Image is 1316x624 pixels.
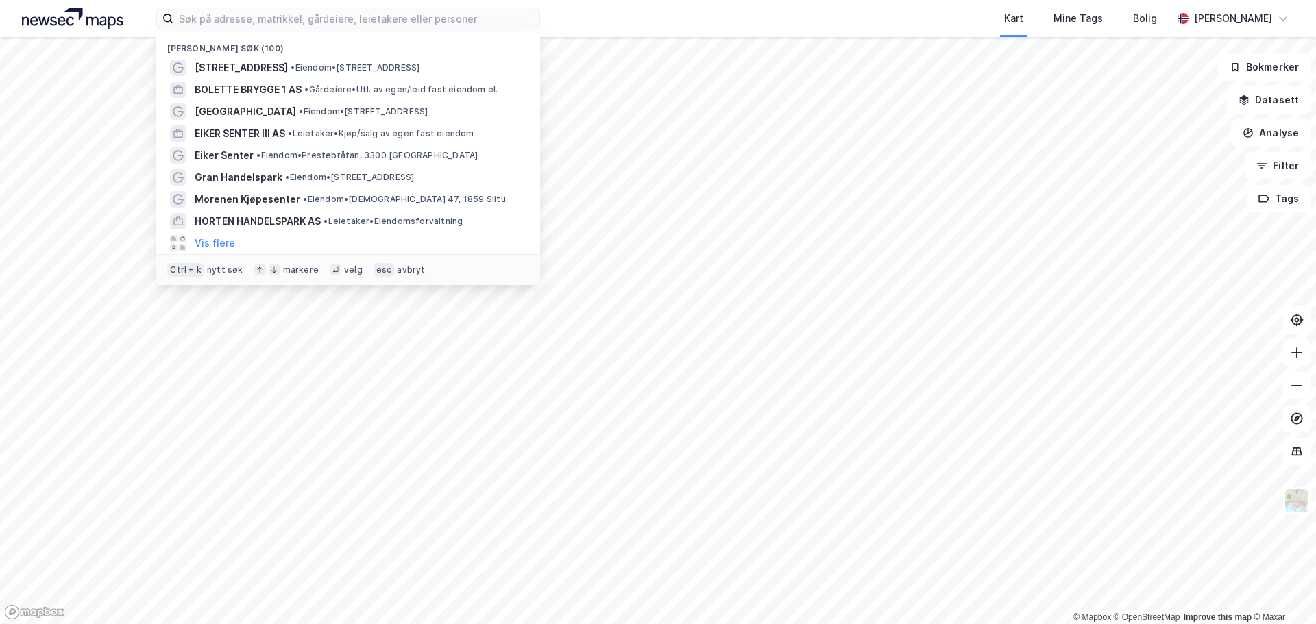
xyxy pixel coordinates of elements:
a: Mapbox homepage [4,604,64,620]
div: avbryt [397,264,425,275]
span: Eiendom • Prestebråtan, 3300 [GEOGRAPHIC_DATA] [256,150,478,161]
span: Leietaker • Kjøp/salg av egen fast eiendom [288,128,474,139]
span: HORTEN HANDELSPARK AS [195,213,321,229]
a: OpenStreetMap [1114,612,1180,622]
span: Eiker Senter [195,147,254,164]
span: Gran Handelspark [195,169,282,186]
span: Morenen Kjøpesenter [195,191,300,208]
span: Eiendom • [STREET_ADDRESS] [291,62,419,73]
span: • [303,194,307,204]
span: • [256,150,260,160]
div: Kart [1004,10,1023,27]
span: Eiendom • [STREET_ADDRESS] [285,172,414,183]
div: Bolig [1133,10,1157,27]
span: Eiendom • [STREET_ADDRESS] [299,106,428,117]
img: logo.a4113a55bc3d86da70a041830d287a7e.svg [22,8,123,29]
span: [GEOGRAPHIC_DATA] [195,103,296,120]
button: Tags [1247,185,1311,212]
div: Mine Tags [1053,10,1103,27]
span: BOLETTE BRYGGE 1 AS [195,82,302,98]
a: Improve this map [1184,612,1252,622]
button: Datasett [1227,86,1311,114]
button: Filter [1245,152,1311,179]
span: • [304,84,308,95]
span: Gårdeiere • Utl. av egen/leid fast eiendom el. [304,84,498,95]
span: [STREET_ADDRESS] [195,60,288,76]
div: [PERSON_NAME] [1194,10,1272,27]
button: Bokmerker [1218,53,1311,81]
div: velg [344,264,363,275]
span: • [291,62,295,73]
div: Ctrl + k [167,263,204,277]
img: Z [1284,488,1310,514]
span: Leietaker • Eiendomsforvaltning [324,216,463,227]
button: Vis flere [195,235,235,251]
a: Mapbox [1073,612,1111,622]
span: • [324,216,328,226]
span: EIKER SENTER III AS [195,125,285,142]
span: Eiendom • [DEMOGRAPHIC_DATA] 47, 1859 Slitu [303,194,505,205]
iframe: Chat Widget [1247,558,1316,624]
input: Søk på adresse, matrikkel, gårdeiere, leietakere eller personer [173,8,539,29]
div: markere [283,264,319,275]
span: • [288,128,292,138]
div: esc [374,263,395,277]
div: [PERSON_NAME] søk (100) [156,32,540,57]
button: Analyse [1231,119,1311,147]
span: • [299,106,303,116]
span: • [285,172,289,182]
div: nytt søk [207,264,243,275]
